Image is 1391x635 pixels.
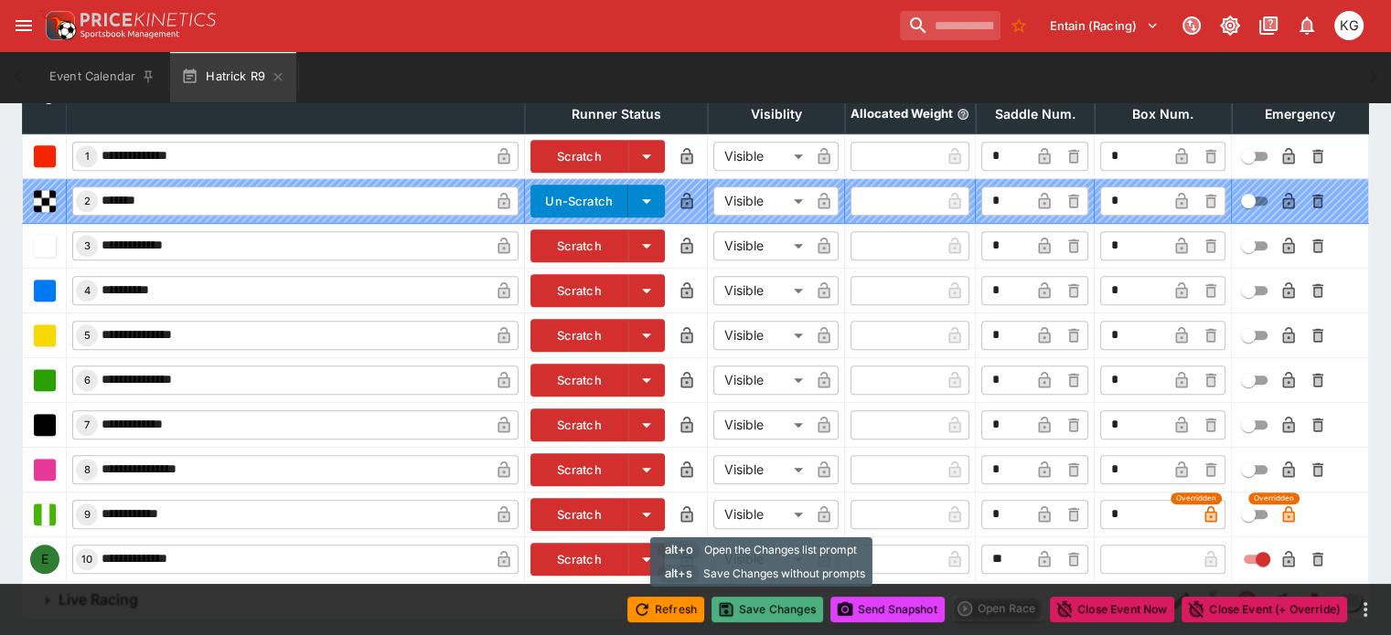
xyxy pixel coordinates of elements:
[30,545,59,574] div: E
[1296,582,1332,619] a: f0cf0156-b5d2-486d-bf80-7147c7919372
[80,463,94,476] span: 8
[78,553,96,566] span: 10
[7,9,40,42] button: open drawer
[1252,9,1285,42] button: Documentation
[952,596,1043,621] div: split button
[530,408,628,441] button: Scratch
[80,13,216,26] img: PriceKinetics
[22,582,1164,619] button: Live Racing
[1176,492,1216,504] span: Overridden
[80,508,94,521] span: 9
[530,274,628,307] button: Scratch
[1182,597,1347,622] button: Close Event (+ Override)
[170,51,296,102] button: Hatrick R9
[627,597,704,622] button: Refresh
[713,455,809,484] div: Visible
[80,284,94,297] span: 4
[704,541,857,559] span: Open the Changes list prompt
[713,276,809,305] div: Visible
[530,543,628,576] button: Scratch
[80,239,94,252] span: 3
[708,94,845,133] th: Visiblity
[1039,11,1170,40] button: Select Tenant
[900,11,1000,40] input: search
[530,453,628,486] button: Scratch
[80,418,93,431] span: 7
[713,186,809,216] div: Visible
[957,108,969,121] button: Allocated Weight
[976,94,1095,133] th: Saddle Num.
[530,140,628,173] button: Scratch
[1050,597,1174,622] button: Close Event Now
[1095,94,1232,133] th: Box Num.
[1175,9,1208,42] button: Connected to PK
[1232,94,1369,133] th: Emergency
[530,229,628,262] button: Scratch
[1004,11,1033,40] button: No Bookmarks
[80,329,94,342] span: 5
[851,106,953,122] p: Allocated Weight
[530,498,628,531] button: Scratch
[703,565,865,583] span: Save Changes without prompts
[80,195,94,207] span: 2
[1329,5,1369,46] button: Kevin Gutschlag
[525,94,708,133] th: Runner Status
[713,500,809,529] div: Visible
[658,541,701,559] span: alt+o
[1354,598,1376,620] button: more
[712,597,823,622] button: Save Changes
[830,597,945,622] button: Send Snapshot
[658,565,700,583] span: alt+s
[80,30,179,38] img: Sportsbook Management
[713,410,809,439] div: Visible
[713,321,809,350] div: Visible
[1254,492,1294,504] span: Overridden
[530,364,628,397] button: Scratch
[1214,9,1247,42] button: Toggle light/dark mode
[1334,11,1364,40] div: Kevin Gutschlag
[38,51,166,102] button: Event Calendar
[713,142,809,171] div: Visible
[530,185,628,217] button: Un-Scratch
[40,7,77,44] img: PriceKinetics Logo
[713,231,809,260] div: Visible
[530,319,628,352] button: Scratch
[713,365,809,395] div: Visible
[80,374,94,386] span: 6
[81,150,93,163] span: 1
[1290,9,1323,42] button: Notifications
